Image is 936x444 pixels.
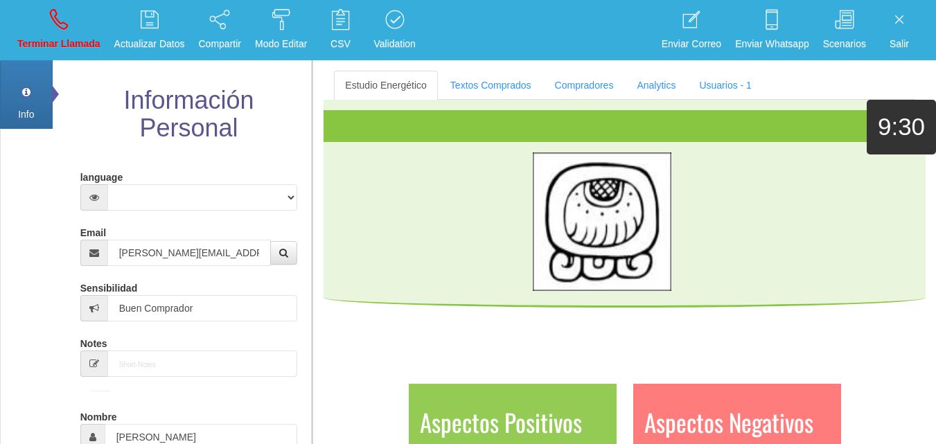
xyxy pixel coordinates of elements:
[626,71,687,100] a: Analytics
[634,409,840,436] h1: Aspectos Negativos
[867,114,936,141] h1: 9:30
[107,350,298,377] input: Short-Notes
[369,4,420,56] a: Validation
[334,71,438,100] a: Estudio Energético
[194,4,246,56] a: Compartir
[875,4,924,56] a: Salir
[77,87,301,141] h2: Información Personal
[80,332,107,350] label: Notes
[250,4,312,56] a: Modo Editar
[255,36,307,52] p: Modo Editar
[880,36,919,52] p: Salir
[12,4,105,56] a: Terminar Llamada
[109,4,190,56] a: Actualizar Datos
[321,36,360,52] p: CSV
[823,36,866,52] p: Scenarios
[80,405,117,424] label: Nombre
[80,276,137,295] label: Sensibilidad
[80,221,106,240] label: Email
[114,36,185,52] p: Actualizar Datos
[818,4,871,56] a: Scenarios
[17,36,100,52] p: Terminar Llamada
[544,71,625,100] a: Compradores
[80,166,123,184] label: language
[316,4,364,56] a: CSV
[373,36,415,52] p: Validation
[662,36,721,52] p: Enviar Correo
[107,295,298,321] input: Sensibilidad
[107,240,272,266] input: Correo electrónico
[688,71,762,100] a: Usuarios - 1
[409,409,616,436] h1: Aspectos Positivos
[199,36,241,52] p: Compartir
[439,71,542,100] a: Textos Comprados
[657,4,726,56] a: Enviar Correo
[730,4,814,56] a: Enviar Whatsapp
[735,36,809,52] p: Enviar Whatsapp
